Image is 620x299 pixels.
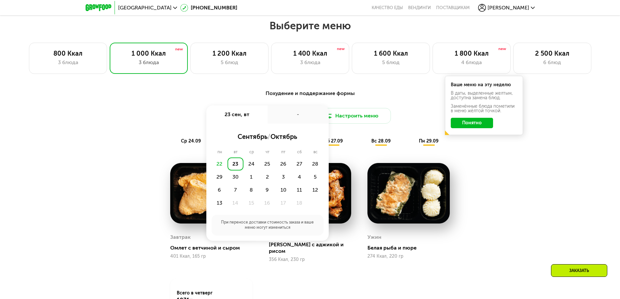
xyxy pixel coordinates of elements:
h2: Выберите меню [21,19,599,32]
div: 10 [275,183,291,197]
div: 5 блюд [197,59,262,66]
div: 14 [227,197,243,210]
div: 401 Ккал, 165 гр [170,254,253,259]
div: 1 400 Ккал [278,49,342,57]
div: - [268,105,329,124]
span: [PERSON_NAME] [488,5,529,10]
div: 30 [227,170,243,183]
div: Белая рыба и пюре [367,245,455,251]
span: / [268,133,270,141]
div: поставщикам [436,5,470,10]
div: [PERSON_NAME] с аджикой и рисом [269,241,356,254]
div: 356 Ккал, 230 гр [269,257,351,262]
span: вс 28.09 [371,138,391,144]
div: 2 500 Ккал [520,49,585,57]
div: 6 блюд [520,59,585,66]
span: октябрь [270,133,297,141]
div: вт [228,150,243,155]
div: 28 [307,157,323,170]
div: 15 [243,197,259,210]
div: Похудение и поддержание формы [117,89,503,98]
div: 3 блюда [278,59,342,66]
div: 3 [275,170,291,183]
div: 23 [227,157,243,170]
div: 27 [291,157,307,170]
div: Омлет с ветчиной и сыром [170,245,258,251]
div: 274 Ккал, 220 гр [367,254,450,259]
div: 1 [243,170,259,183]
div: 1 600 Ккал [359,49,423,57]
div: 9 [259,183,275,197]
button: Понятно [451,118,493,128]
div: 5 блюд [359,59,423,66]
div: 3 блюда [36,59,100,66]
a: [PHONE_NUMBER] [180,4,237,12]
div: пн [212,150,228,155]
div: 13 [212,197,227,210]
div: 4 блюда [439,59,504,66]
span: ср 24.09 [181,138,201,144]
div: При переносе доставки стоимость заказа и ваше меню могут измениться [212,215,324,236]
div: пт [275,150,291,155]
div: 2 [259,170,275,183]
div: 1 000 Ккал [117,49,181,57]
div: чт [260,150,275,155]
span: [GEOGRAPHIC_DATA] [118,5,172,10]
div: вс [308,150,324,155]
span: сб 27.09 [324,138,343,144]
div: 8 [243,183,259,197]
div: Завтрак [170,232,191,242]
div: 4 [291,170,307,183]
div: 18 [291,197,307,210]
div: В даты, выделенные желтым, доступна замена блюд. [451,91,517,100]
div: 6 [212,183,227,197]
div: 25 [259,157,275,170]
div: Заменённые блюда пометили в меню жёлтой точкой. [451,104,517,113]
div: ср [243,150,260,155]
div: 11 [291,183,307,197]
div: 7 [227,183,243,197]
div: 800 Ккал [36,49,100,57]
div: 1 800 Ккал [439,49,504,57]
div: 29 [212,170,227,183]
span: пн 29.09 [419,138,438,144]
div: 17 [275,197,291,210]
div: 12 [307,183,323,197]
div: сб [291,150,308,155]
div: 22 [212,157,227,170]
div: 26 [275,157,291,170]
div: 3 блюда [117,59,181,66]
div: 16 [259,197,275,210]
div: 23 сен, вт [206,105,268,124]
div: 24 [243,157,259,170]
div: 5 [307,170,323,183]
button: Настроить меню [313,108,391,124]
div: Ваше меню на эту неделю [451,83,517,87]
div: Заказать [551,264,607,277]
div: Ужин [367,232,381,242]
span: сентябрь [238,133,268,141]
div: 1 200 Ккал [197,49,262,57]
a: Вендинги [408,5,431,10]
a: Качество еды [372,5,403,10]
